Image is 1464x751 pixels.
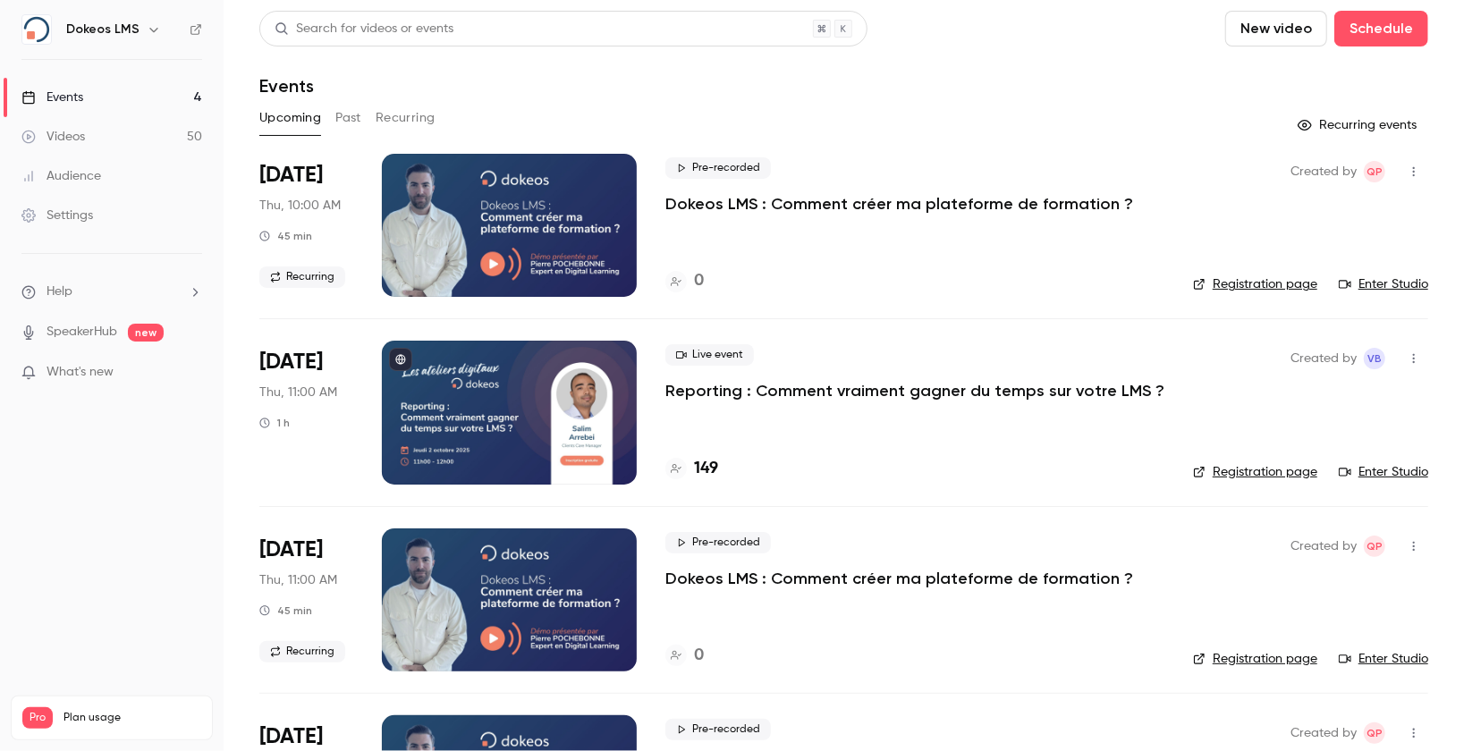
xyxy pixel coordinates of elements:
[259,75,314,97] h1: Events
[259,348,323,376] span: [DATE]
[1367,161,1383,182] span: Qp
[22,15,51,44] img: Dokeos LMS
[259,528,353,671] div: Oct 9 Thu, 11:00 AM (Europe/Paris)
[259,384,337,401] span: Thu, 11:00 AM
[1364,722,1385,744] span: Quentin partenaires@dokeos.com
[259,161,323,190] span: [DATE]
[21,207,93,224] div: Settings
[259,416,290,430] div: 1 h
[47,323,117,342] a: SpeakerHub
[259,104,321,132] button: Upcoming
[665,193,1133,215] a: Dokeos LMS : Comment créer ma plateforme de formation ?
[1364,161,1385,182] span: Quentin partenaires@dokeos.com
[376,104,436,132] button: Recurring
[63,711,201,725] span: Plan usage
[1291,161,1357,182] span: Created by
[1225,11,1327,46] button: New video
[259,266,345,288] span: Recurring
[22,707,53,729] span: Pro
[1193,463,1317,481] a: Registration page
[694,269,704,293] h4: 0
[47,363,114,382] span: What's new
[181,365,202,381] iframe: Noticeable Trigger
[259,229,312,243] div: 45 min
[1334,11,1428,46] button: Schedule
[335,104,361,132] button: Past
[665,568,1133,589] a: Dokeos LMS : Comment créer ma plateforme de formation ?
[47,283,72,301] span: Help
[694,644,704,668] h4: 0
[1367,536,1383,557] span: Qp
[21,128,85,146] div: Videos
[665,157,771,179] span: Pre-recorded
[259,154,353,297] div: Oct 2 Thu, 10:00 AM (Europe/Paris)
[21,283,202,301] li: help-dropdown-opener
[665,719,771,740] span: Pre-recorded
[1364,348,1385,369] span: Vasileos Beck
[1291,348,1357,369] span: Created by
[275,20,453,38] div: Search for videos or events
[128,324,164,342] span: new
[259,722,323,751] span: [DATE]
[259,641,345,662] span: Recurring
[259,341,353,484] div: Oct 2 Thu, 11:00 AM (Europe/Paris)
[1339,463,1428,481] a: Enter Studio
[1367,722,1383,744] span: Qp
[665,457,718,481] a: 149
[1193,275,1317,293] a: Registration page
[665,269,704,293] a: 0
[1364,536,1385,557] span: Quentin partenaires@dokeos.com
[1193,650,1317,668] a: Registration page
[1291,536,1357,557] span: Created by
[259,571,337,589] span: Thu, 11:00 AM
[66,21,140,38] h6: Dokeos LMS
[1367,348,1382,369] span: VB
[1290,111,1428,139] button: Recurring events
[21,89,83,106] div: Events
[665,380,1164,401] a: Reporting : Comment vraiment gagner du temps sur votre LMS ?
[665,344,754,366] span: Live event
[1339,275,1428,293] a: Enter Studio
[1291,722,1357,744] span: Created by
[1339,650,1428,668] a: Enter Studio
[21,167,101,185] div: Audience
[665,644,704,668] a: 0
[259,536,323,564] span: [DATE]
[259,603,312,618] div: 45 min
[665,532,771,553] span: Pre-recorded
[694,457,718,481] h4: 149
[259,197,341,215] span: Thu, 10:00 AM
